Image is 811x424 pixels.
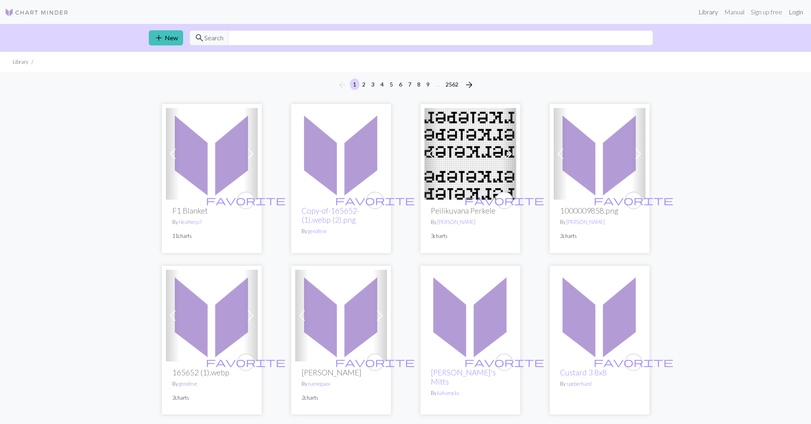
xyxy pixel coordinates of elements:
a: namegaox [308,381,330,387]
p: 2 charts [302,394,381,402]
i: favourite [335,192,415,208]
a: Login [785,4,806,20]
a: Peilikuvana Perkele [424,149,516,157]
span: search [195,32,204,43]
a: Christopher's Mitts [424,311,516,318]
a: Copy-of-165652-(1).webp (2).png [302,206,359,224]
p: By [560,218,639,226]
i: favourite [464,192,544,208]
span: favorite [464,356,544,368]
span: favorite [206,194,286,206]
button: 4 [377,79,387,90]
button: favourite [366,192,384,209]
p: By [172,218,251,226]
button: 9 [423,79,433,90]
span: favorite [206,356,286,368]
i: favourite [335,354,415,370]
img: 165652 (1).webp [166,270,258,361]
button: favourite [625,353,642,371]
img: Ferrari [166,108,258,200]
p: By [431,218,510,226]
p: By [302,228,381,235]
button: 6 [396,79,405,90]
p: By [431,389,510,397]
p: By [172,380,251,388]
a: kaharocks [437,390,460,396]
h2: [PERSON_NAME] [302,368,381,377]
a: 01.png [295,311,387,318]
button: 3 [368,79,378,90]
button: favourite [237,353,255,371]
img: Logo [5,8,69,17]
a: genofeve [308,228,327,234]
p: 3 charts [431,232,510,240]
button: favourite [495,192,513,209]
a: Custard 3 8x8 [554,311,645,318]
a: [PERSON_NAME]'s Mitts [431,368,496,386]
img: Christopher's Mitts [424,270,516,361]
img: Haida Gwaii Map Pattern [295,108,387,200]
a: 165652 (1).webp [166,311,258,318]
a: Atlanta [554,149,645,157]
button: 7 [405,79,414,90]
span: favorite [335,356,415,368]
p: 11 charts [172,232,251,240]
button: Next [461,79,477,91]
button: 1 [350,79,359,90]
a: genofeve [179,381,197,387]
a: Haida Gwaii Map Pattern [295,149,387,157]
i: favourite [464,354,544,370]
button: favourite [495,353,513,371]
button: 2562 [442,79,462,90]
a: Custard 3 8x8 [560,368,607,377]
button: favourite [237,192,255,209]
a: New [149,30,183,45]
img: Custard 3 8x8 [554,270,645,361]
p: 2 charts [560,232,639,240]
span: favorite [594,356,673,368]
span: Search [204,33,223,43]
h2: 165652 (1).webp [172,368,251,377]
p: By [560,380,639,388]
span: add [154,32,164,43]
button: 5 [387,79,396,90]
p: 2 charts [172,394,251,402]
a: Library [695,4,721,20]
span: favorite [464,194,544,206]
h2: 1000009858.png [560,206,639,215]
button: favourite [366,353,384,371]
i: favourite [594,354,673,370]
p: By [302,380,381,388]
h2: F1 Blanket [172,206,251,215]
button: 8 [414,79,424,90]
a: [PERSON_NAME] [566,219,605,225]
i: favourite [206,354,286,370]
a: Manual [721,4,748,20]
a: speberhard [566,381,592,387]
span: favorite [594,194,673,206]
a: [PERSON_NAME] [437,219,476,225]
img: Peilikuvana Perkele [424,108,516,200]
a: Heatherp7 [179,219,202,225]
h2: Peilikuvana Perkele [431,206,510,215]
i: Next [464,80,474,90]
a: Ferrari [166,149,258,157]
button: favourite [625,192,642,209]
a: Sign up free [748,4,785,20]
button: 2 [359,79,369,90]
span: arrow_forward [464,79,474,90]
nav: Page navigation [334,79,477,91]
span: favorite [335,194,415,206]
li: Library [13,58,28,66]
i: favourite [206,192,286,208]
img: 01.png [295,270,387,361]
img: Atlanta [554,108,645,200]
i: favourite [594,192,673,208]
